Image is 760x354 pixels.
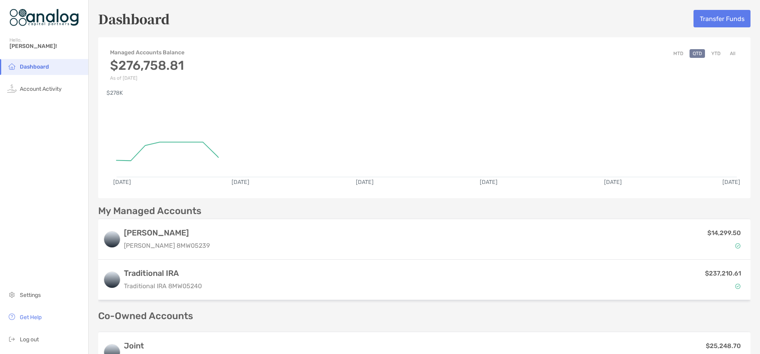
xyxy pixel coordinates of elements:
[670,49,686,58] button: MTD
[735,243,741,249] img: Account Status icon
[232,179,249,186] text: [DATE]
[706,341,741,351] p: $25,248.70
[124,281,202,291] p: Traditional IRA 8MW05240
[7,84,17,93] img: activity icon
[480,179,498,186] text: [DATE]
[735,283,741,289] img: Account Status icon
[98,206,201,216] p: My Managed Accounts
[708,49,724,58] button: YTD
[693,10,750,27] button: Transfer Funds
[9,43,84,50] span: [PERSON_NAME]!
[104,272,120,288] img: logo account
[20,314,42,321] span: Get Help
[20,86,62,92] span: Account Activity
[7,312,17,321] img: get-help icon
[110,75,184,81] p: As of [DATE]
[20,292,41,299] span: Settings
[7,61,17,71] img: household icon
[98,10,170,28] h5: Dashboard
[9,3,79,32] img: Zoe Logo
[7,334,17,344] img: logout icon
[20,63,49,70] span: Dashboard
[604,179,622,186] text: [DATE]
[7,290,17,299] img: settings icon
[110,58,184,73] h3: $276,758.81
[113,179,131,186] text: [DATE]
[124,228,210,237] h3: [PERSON_NAME]
[707,228,741,238] p: $14,299.50
[98,311,750,321] p: Co-Owned Accounts
[722,179,740,186] text: [DATE]
[106,90,123,96] text: $278K
[20,336,39,343] span: Log out
[356,179,374,186] text: [DATE]
[705,268,741,278] p: $237,210.61
[727,49,739,58] button: All
[104,232,120,247] img: logo account
[690,49,705,58] button: QTD
[110,49,184,56] h4: Managed Accounts Balance
[124,341,173,350] h3: Joint
[124,241,210,251] p: [PERSON_NAME] 8MW05239
[124,268,202,278] h3: Traditional IRA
